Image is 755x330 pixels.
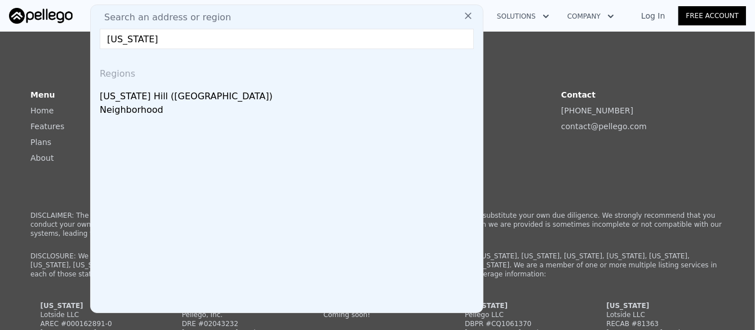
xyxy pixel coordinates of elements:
[100,29,474,49] input: Enter an address, city, region, neighborhood or zip code
[558,6,623,27] button: Company
[100,103,478,119] div: Neighborhood
[678,6,746,25] a: Free Account
[606,319,714,328] div: RECAB #81363
[9,8,73,24] img: Pellego
[561,90,596,99] strong: Contact
[488,6,558,27] button: Solutions
[561,106,633,115] a: [PHONE_NUMBER]
[100,85,478,103] div: [US_STATE] Hill ([GEOGRAPHIC_DATA])
[41,301,149,310] div: [US_STATE]
[182,319,290,328] div: DRE #02043232
[606,310,714,319] div: Lotside LLC
[606,301,714,310] div: [US_STATE]
[30,211,725,238] p: DISCLAIMER: The financial estimates on this website, or otherwise from this website or people aff...
[465,301,573,310] div: [US_STATE]
[30,153,54,162] a: About
[561,122,647,131] a: contact@pellego.com
[182,310,290,319] div: Pellego, Inc.
[30,90,55,99] strong: Menu
[95,11,231,24] span: Search an address or region
[95,58,478,85] div: Regions
[465,319,573,328] div: DBPR #CQ1061370
[323,310,432,319] div: Coming soon!
[465,310,573,319] div: Pellego LLC
[628,10,678,21] a: Log In
[41,319,149,328] div: AREC #000162891-0
[30,252,725,279] p: DISCLOSURE: We are a licensed real estate brokerage in [US_STATE], [US_STATE], [US_STATE], [US_ST...
[30,122,64,131] a: Features
[41,310,149,319] div: Lotside LLC
[30,138,51,147] a: Plans
[30,106,54,115] a: Home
